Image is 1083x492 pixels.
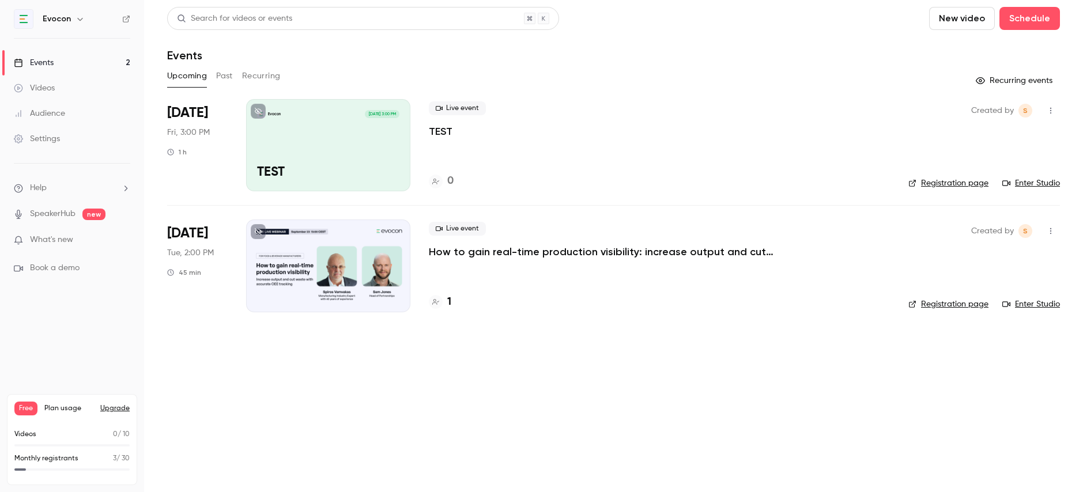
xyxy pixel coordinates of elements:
span: Created by [971,224,1014,238]
span: Anna-Liisa Staskevits [1018,104,1032,118]
span: What's new [30,234,73,246]
p: Evocon [268,111,281,117]
a: 0 [429,173,454,189]
p: TEST [257,165,399,180]
div: 1 h [167,147,187,157]
div: Events [14,57,54,69]
span: [DATE] [167,224,208,243]
span: Free [14,402,37,415]
p: / 30 [113,453,130,464]
a: TEST [429,124,452,138]
span: S [1023,224,1028,238]
span: Anna-Liisa Staskevits [1018,224,1032,238]
img: Evocon [14,10,33,28]
div: Audience [14,108,65,119]
h1: Events [167,48,202,62]
div: Videos [14,82,55,94]
a: SpeakerHub [30,208,76,220]
a: Registration page [908,177,988,189]
span: Book a demo [30,262,80,274]
span: Help [30,182,47,194]
p: Videos [14,429,36,440]
span: Fri, 3:00 PM [167,127,210,138]
div: Sep 12 Fri, 8:00 AM (America/New York) [167,99,228,191]
span: Plan usage [44,404,93,413]
p: / 10 [113,429,130,440]
button: Past [216,67,233,85]
iframe: Noticeable Trigger [116,235,130,245]
a: How to gain real-time production visibility: increase output and cut waste with accurate OEE trac... [429,245,775,259]
span: 0 [113,431,118,438]
button: Upgrade [100,404,130,413]
a: TESTEvocon[DATE] 3:00 PMTEST [246,99,410,191]
li: help-dropdown-opener [14,182,130,194]
span: new [82,209,105,220]
span: Created by [971,104,1014,118]
span: Tue, 2:00 PM [167,247,214,259]
a: Enter Studio [1002,298,1060,310]
button: Recurring events [971,71,1060,90]
span: Live event [429,101,486,115]
span: S [1023,104,1028,118]
div: 45 min [167,268,201,277]
div: Search for videos or events [177,13,292,25]
button: Schedule [999,7,1060,30]
a: Registration page [908,298,988,310]
span: [DATE] [167,104,208,122]
button: Recurring [242,67,281,85]
span: [DATE] 3:00 PM [365,110,399,118]
div: Sep 23 Tue, 2:00 PM (Europe/Tallinn) [167,219,228,312]
h4: 1 [447,294,451,310]
span: Live event [429,222,486,236]
h6: Evocon [43,13,71,25]
p: Monthly registrants [14,453,78,464]
h4: 0 [447,173,454,189]
div: Settings [14,133,60,145]
a: 1 [429,294,451,310]
button: New video [929,7,995,30]
button: Upcoming [167,67,207,85]
a: Enter Studio [1002,177,1060,189]
span: 3 [113,455,116,462]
